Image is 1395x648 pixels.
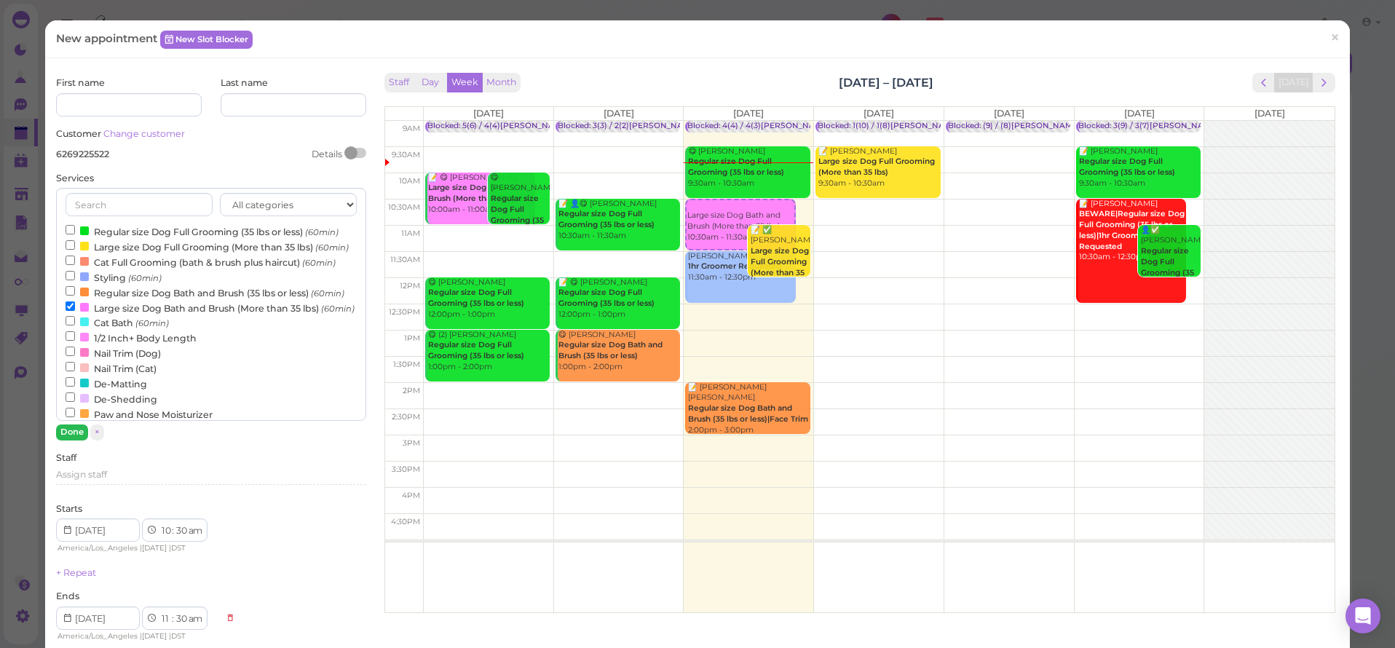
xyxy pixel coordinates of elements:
[393,360,420,369] span: 1:30pm
[66,286,75,296] input: Regular size Dog Bath and Brush (35 lbs or less) (60min)
[312,148,342,161] div: Details
[160,31,253,48] a: New Slot Blocker
[687,251,795,283] div: [PERSON_NAME] 11:30am - 12:30pm
[428,340,524,360] b: Regular size Dog Full Grooming (35 lbs or less)
[818,146,940,189] div: 📝 [PERSON_NAME] 9:30am - 10:30am
[388,202,420,212] span: 10:30am
[404,333,420,343] span: 1pm
[1078,121,1276,132] div: Blocked: 3(9) / 3(7)[PERSON_NAME] • appointment
[221,76,268,90] label: Last name
[58,631,138,641] span: America/Los_Angeles
[839,74,933,91] h2: [DATE] – [DATE]
[66,224,339,239] label: Regular size Dog Full Grooming (35 lbs or less)
[490,173,550,258] div: 😋 [PERSON_NAME] 10:00am - 11:00am
[95,427,100,437] span: ×
[66,406,213,422] label: Paw and Nose Moisturizer
[1140,225,1201,311] div: 👤✅ [PERSON_NAME] 11:00am - 12:00pm
[1124,108,1155,119] span: [DATE]
[66,360,157,376] label: Nail Trim (Cat)
[56,172,94,185] label: Services
[1330,28,1340,48] span: ×
[305,227,339,237] small: (60min)
[491,194,544,235] b: Regular size Dog Full Grooming (35 lbs or less)
[818,157,935,177] b: Large size Dog Full Grooming (More than 35 lbs)
[56,451,76,465] label: Staff
[66,300,355,315] label: Large size Dog Bath and Brush (More than 35 lbs)
[994,108,1024,119] span: [DATE]
[56,149,109,159] span: 6269225522
[66,376,147,391] label: De-Matting
[56,424,88,440] button: Done
[558,209,655,229] b: Regular size Dog Full Grooming (35 lbs or less)
[391,517,420,526] span: 4:30pm
[558,199,680,242] div: 📝 👤😋 [PERSON_NAME] 10:30am - 11:30am
[427,121,626,132] div: Blocked: 5(6) / 4(4)[PERSON_NAME] • appointment
[558,277,680,320] div: 📝 😋 [PERSON_NAME] 12:00pm - 1:00pm
[558,288,655,308] b: Regular size Dog Full Grooming (35 lbs or less)
[687,121,887,132] div: Blocked: 4(4) / 4(3)[PERSON_NAME] • appointment
[66,301,75,311] input: Large size Dog Bath and Brush (More than 35 lbs) (60min)
[1313,73,1335,92] button: next
[392,412,420,422] span: 2:30pm
[948,121,1208,132] div: Blocked: (9) / (8)[PERSON_NAME],[PERSON_NAME] • appointment
[56,542,218,555] div: | |
[688,403,808,424] b: Regular size Dog Bath and Brush (35 lbs or less)|Face Trim
[66,256,75,265] input: Cat Full Grooming (bath & brush plus haircut) (60min)
[1141,246,1194,288] b: Regular size Dog Full Grooming (35 lbs or less)
[818,121,1088,132] div: Blocked: 1(10) / 1(8)[PERSON_NAME] [PERSON_NAME] • appointment
[392,465,420,474] span: 3:30pm
[321,304,355,314] small: (60min)
[473,108,504,119] span: [DATE]
[1274,73,1313,92] button: [DATE]
[1078,199,1186,263] div: 📝 [PERSON_NAME] 10:30am - 12:30pm
[447,73,483,92] button: Week
[56,590,79,603] label: Ends
[428,183,523,203] b: Large size Dog Bath and Brush (More than 35 lbs)
[384,73,414,92] button: Staff
[558,121,882,132] div: Blocked: 3(3) / 2(2)[PERSON_NAME] [PERSON_NAME] 9:30 10:00 1:30 • appointment
[90,424,104,440] button: ×
[311,288,344,299] small: (60min)
[135,318,169,328] small: (60min)
[558,340,663,360] b: Regular size Dog Bath and Brush (35 lbs or less)
[171,543,186,553] span: DST
[399,176,420,186] span: 10am
[302,258,336,268] small: (60min)
[864,108,894,119] span: [DATE]
[56,502,82,515] label: Starts
[687,200,794,243] div: Large size Dog Bath and Brush (More than 35 lbs) 10:30am - 11:30am
[390,255,420,264] span: 11:30am
[66,392,75,402] input: De-Shedding
[687,146,810,189] div: 😋 [PERSON_NAME] 9:30am - 10:30am
[142,543,167,553] span: [DATE]
[66,315,169,330] label: Cat Bath
[482,73,521,92] button: Month
[66,271,75,280] input: Styling (60min)
[56,630,218,643] div: | |
[1079,157,1175,177] b: Regular size Dog Full Grooming (35 lbs or less)
[558,330,680,373] div: 😋 [PERSON_NAME] 1:00pm - 2:00pm
[66,377,75,387] input: De-Matting
[688,157,784,177] b: Regular size Dog Full Grooming (35 lbs or less)
[56,469,107,480] span: Assign staff
[58,543,138,553] span: America/Los_Angeles
[142,631,167,641] span: [DATE]
[389,307,420,317] span: 12:30pm
[402,491,420,500] span: 4pm
[1254,108,1285,119] span: [DATE]
[604,108,634,119] span: [DATE]
[392,150,420,159] span: 9:30am
[428,288,524,308] b: Regular size Dog Full Grooming (35 lbs or less)
[1079,209,1185,250] b: BEWARE|Regular size Dog Full Grooming (35 lbs or less)|1hr Groomer Requested
[687,382,810,435] div: 📝 [PERSON_NAME] [PERSON_NAME] 2:00pm - 3:00pm
[413,73,448,92] button: Day
[66,331,75,341] input: 1/2 Inch+ Body Length
[56,127,185,141] label: Customer
[315,242,349,253] small: (60min)
[427,330,550,373] div: 😋 (2) [PERSON_NAME] 1:00pm - 2:00pm
[66,347,75,356] input: Nail Trim (Dog)
[66,269,162,285] label: Styling
[400,281,420,291] span: 12pm
[66,330,197,345] label: 1/2 Inch+ Body Length
[66,193,212,216] input: Search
